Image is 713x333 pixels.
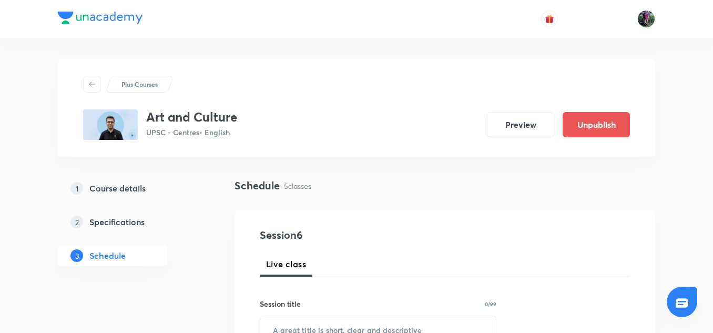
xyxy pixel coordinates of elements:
button: Unpublish [563,112,630,137]
h3: Art and Culture [146,109,237,125]
h4: Session 6 [260,227,452,243]
img: Company Logo [58,12,142,24]
p: UPSC - Centres • English [146,127,237,138]
img: Ravishekhar Kumar [637,10,655,28]
a: 1Course details [58,178,201,199]
p: 1 [70,182,83,195]
button: avatar [541,11,558,27]
span: Live class [266,258,306,270]
h4: Schedule [235,178,280,194]
button: Preview [487,112,554,137]
p: 0/99 [485,301,496,307]
p: 3 [70,249,83,262]
p: 2 [70,216,83,228]
h5: Course details [89,182,146,195]
a: 2Specifications [58,211,201,233]
p: Plus Courses [121,79,158,89]
h6: Session title [260,298,301,309]
h5: Schedule [89,249,126,262]
img: avatar [545,14,554,24]
p: 5 classes [284,180,311,191]
a: Company Logo [58,12,142,27]
img: 9d89896b61234093a7f2b9958d7e20bc.jpg [83,109,138,140]
h5: Specifications [89,216,145,228]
